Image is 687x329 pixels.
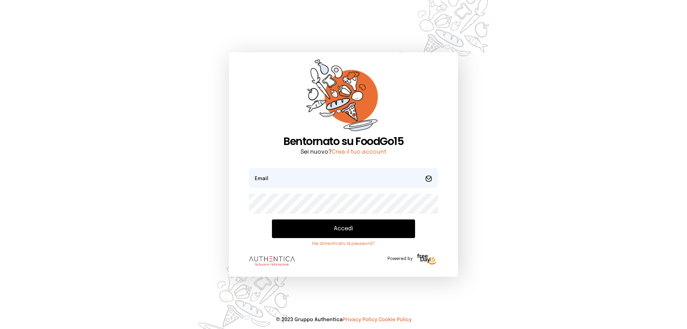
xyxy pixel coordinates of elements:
button: Accedi [272,219,415,238]
a: Hai dimenticato la password? [272,241,415,247]
span: Powered by [388,256,413,262]
a: Cookie Policy [379,317,411,322]
h1: Bentornato su FoodGo15 [249,135,438,148]
img: logo.8f33a47.png [249,256,295,266]
p: Sei nuovo? [249,148,438,156]
img: sticker-orange.65babaf.png [306,59,381,135]
img: logo-freeday.3e08031.png [415,252,438,267]
p: © 2023 Gruppo Authentica [11,316,676,323]
a: Privacy Policy [343,317,377,322]
a: Crea il tuo account [332,149,386,155]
